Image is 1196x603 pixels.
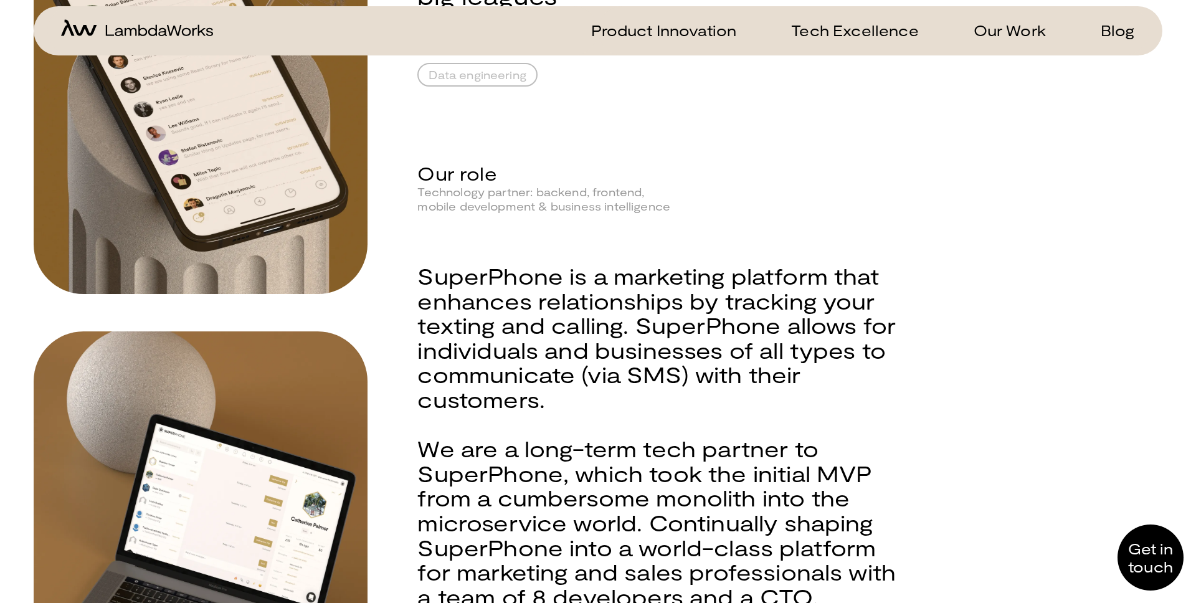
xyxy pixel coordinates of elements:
a: Data engineering [417,63,538,87]
a: Product Innovation [576,21,736,39]
div: SuperPhone is a marketing platform that enhances relationships by tracking your texting and calli... [417,264,911,436]
a: Tech Excellence [776,21,918,39]
div: Technology partner: backend, frontend, mobile development & business intelligence [417,185,683,214]
p: Tech Excellence [791,21,918,39]
p: Our Work [974,21,1046,39]
a: Blog [1086,21,1135,39]
p: Product Innovation [591,21,736,39]
a: Our Work [959,21,1046,39]
p: Blog [1101,21,1135,39]
div: Our role [417,161,911,185]
a: home-icon [61,19,213,41]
